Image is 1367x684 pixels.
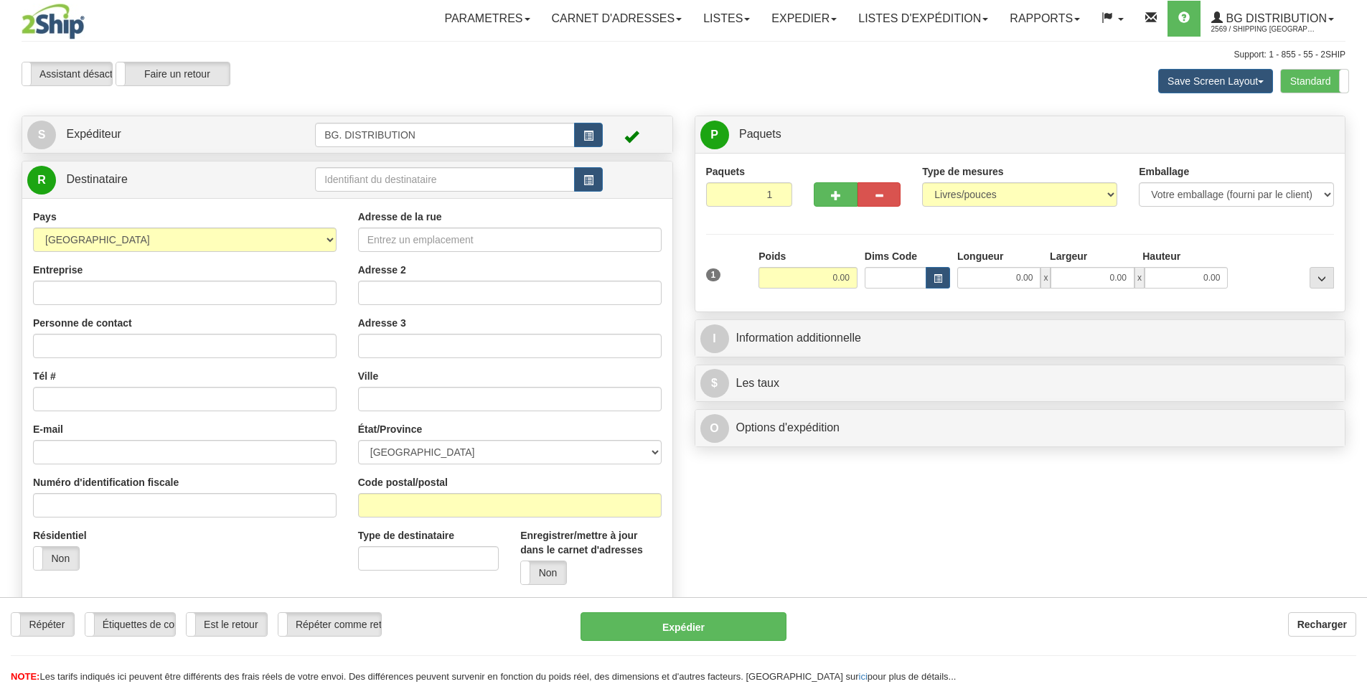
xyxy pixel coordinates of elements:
label: Standard [1281,70,1348,93]
span: Destinataire [66,173,127,185]
label: Entreprise [33,263,83,277]
a: $Les taux [700,369,1340,398]
label: Poids [758,249,786,263]
input: Identifiant du destinataire [315,167,575,192]
label: Emballage [1139,164,1189,179]
button: Expédier [581,612,786,641]
label: Dims Code [865,249,917,263]
span: Expéditeur [66,128,121,140]
a: Carnet d'adresses [541,1,693,37]
a: R Destinataire [27,165,283,195]
label: Save as Global [520,596,592,610]
span: P [700,121,729,149]
label: E-mail [33,422,63,436]
label: Longueur [957,249,1004,263]
a: Rapports [999,1,1091,37]
label: État/Province [358,422,422,436]
label: Résidentiel [33,528,87,543]
a: BG Distribution 2569 / Shipping [GEOGRAPHIC_DATA] [1201,1,1345,37]
iframe: chat widget [1334,268,1366,415]
span: R [27,166,56,195]
label: Faire un retour [116,62,230,85]
span: 1 [706,268,721,281]
label: Adresse de la rue [358,210,442,224]
label: Répéter [11,613,74,636]
a: S Expéditeur [27,120,315,149]
span: $ [700,369,729,398]
div: Support: 1 - 855 - 55 - 2SHIP [22,49,1345,61]
span: 2569 / Shipping [GEOGRAPHIC_DATA] [1211,22,1319,37]
label: Largeur [1050,249,1087,263]
div: ... [1310,267,1334,289]
span: S [27,121,56,149]
label: Répéter comme retour [278,613,381,636]
label: Pays [33,210,57,224]
a: LISTES D'EXPÉDITION [847,1,999,37]
label: Numéro d'identification fiscale [33,475,179,489]
a: ici [859,671,868,682]
label: Assistant désactivé [22,62,112,85]
input: Identifiant de l'expéditeur [315,123,575,147]
a: IInformation additionnelle [700,324,1340,353]
span: BG Distribution [1223,12,1327,24]
label: Enregistrer/mettre à jour dans le carnet d'adresses [520,528,661,557]
a: Listes [692,1,761,37]
button: Save Screen Layout [1158,69,1273,93]
a: Parametres [433,1,540,37]
span: x [1135,267,1145,289]
span: NOTE: [11,671,39,682]
label: Paquets [706,164,745,179]
label: Est le retour [187,613,267,636]
a: OOptions d'expédition [700,413,1340,443]
span: I [700,324,729,353]
img: logo2569.jpg [22,4,85,39]
span: O [700,414,729,443]
a: P Paquets [700,120,1340,149]
label: Étiquettes de courrier électronique [85,613,175,636]
span: Paquets [739,128,781,140]
span: x [1040,267,1051,289]
label: Code postal/postal [358,475,448,489]
b: Recharger [1297,619,1347,630]
label: Personne de contact [33,316,132,330]
input: Entrez un emplacement [358,228,662,252]
label: Hauteur [1142,249,1180,263]
label: Non [34,547,79,570]
label: Adresse 3 [358,316,406,330]
label: Adresse 2 [358,263,406,277]
label: Ville [358,369,379,383]
label: Non [521,561,566,584]
a: Expedier [761,1,847,37]
button: Recharger [1288,612,1356,637]
label: Type de mesures [922,164,1003,179]
label: Type de destinataire [358,528,454,543]
label: Tél # [33,369,56,383]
